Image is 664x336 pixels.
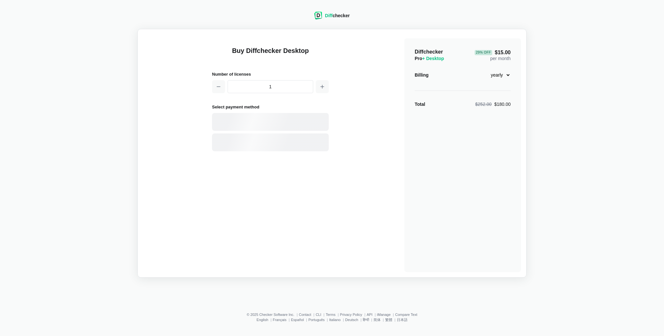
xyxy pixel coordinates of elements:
a: Français [273,318,286,322]
span: $252.00 [475,102,492,107]
span: $15.00 [475,50,511,55]
a: Português [308,318,325,322]
a: API [367,313,373,317]
a: Privacy Policy [340,313,362,317]
a: Deutsch [345,318,358,322]
a: CLI [316,313,321,317]
span: Diffchecker [415,49,443,55]
a: हिन्दी [363,318,369,322]
div: 29 % Off [475,50,492,55]
a: English [256,318,268,322]
h1: Buy Diffchecker Desktop [212,46,329,63]
span: Pro [415,56,444,61]
a: 日本語 [397,318,408,322]
span: Diff [325,13,332,18]
a: iManage [377,313,391,317]
li: © 2025 Checker Software Inc. [247,313,299,317]
h2: Number of licenses [212,71,329,78]
div: Billing [415,72,429,78]
a: 简体 [373,318,381,322]
input: 1 [228,80,313,93]
a: Contact [299,313,311,317]
a: 繁體 [385,318,392,322]
a: Español [291,318,304,322]
img: Diffchecker logo [314,12,322,19]
div: $180.00 [475,101,511,107]
h2: Select payment method [212,104,329,110]
a: Italiano [329,318,340,322]
div: checker [325,12,350,19]
div: per month [475,49,511,62]
a: Terms [326,313,336,317]
a: Diffchecker logoDiffchecker [314,15,350,20]
a: Compare Text [395,313,417,317]
span: + Desktop [422,56,444,61]
strong: Total [415,102,425,107]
